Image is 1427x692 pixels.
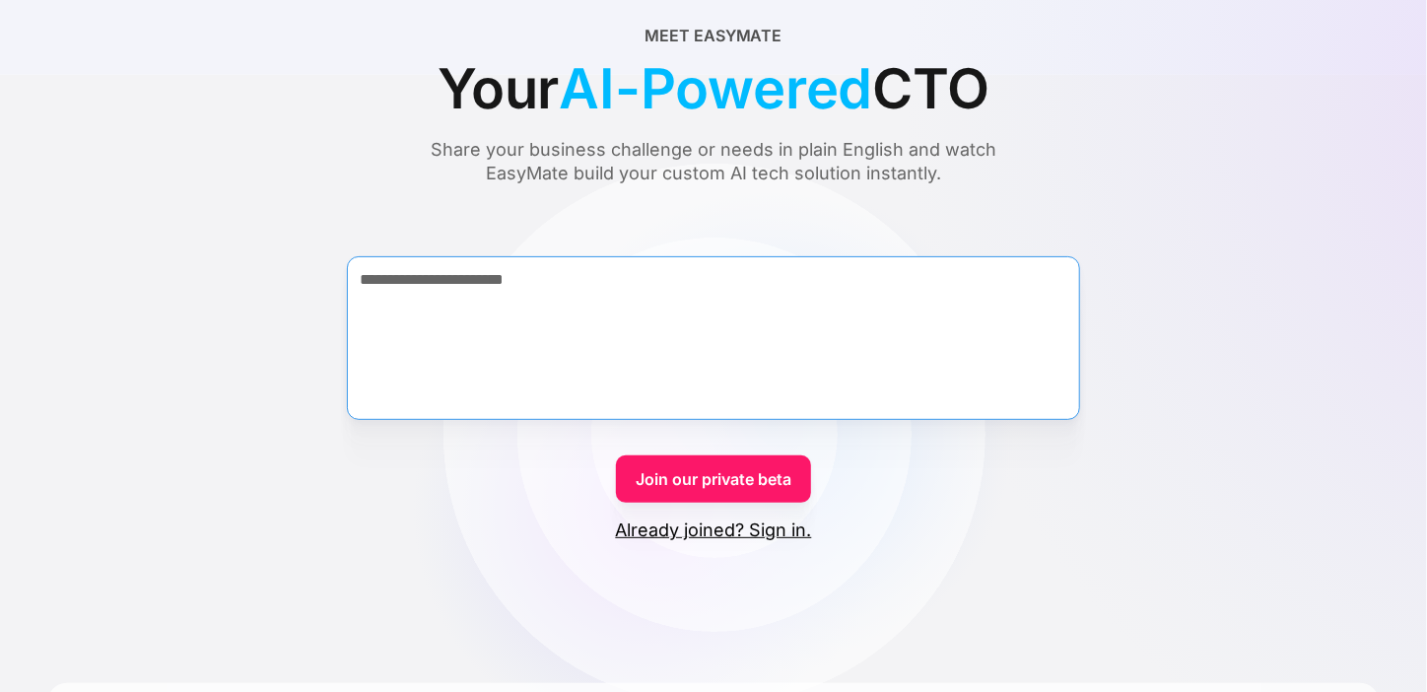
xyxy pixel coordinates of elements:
div: Your [438,47,989,130]
form: Form [47,221,1380,542]
a: Join our private beta [616,455,811,503]
a: Already joined? Sign in. [616,519,812,542]
span: AI-Powered [559,47,872,130]
div: Share your business challenge or needs in plain English and watch EasyMate build your custom AI t... [393,138,1034,185]
span: CTO [872,47,988,130]
div: Meet EasyMate [646,24,782,47]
